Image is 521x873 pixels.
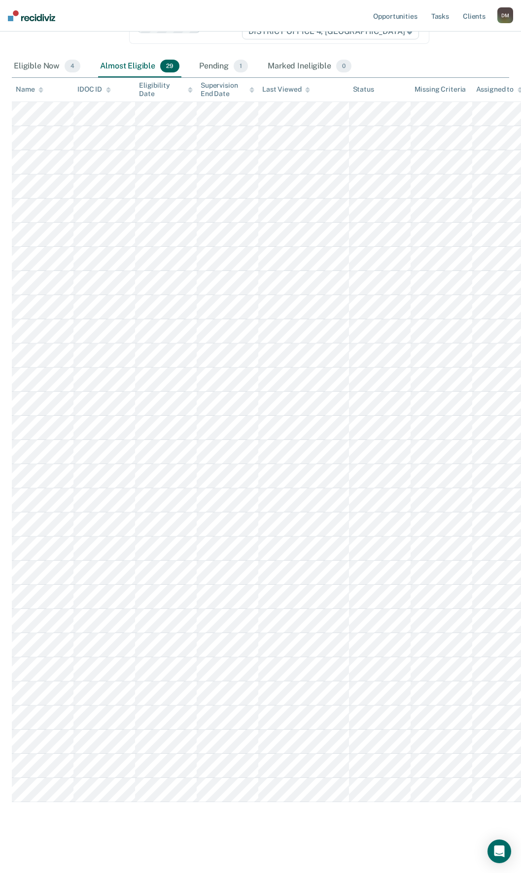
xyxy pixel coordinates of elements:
[77,85,111,94] div: IDOC ID
[12,56,82,77] div: Eligible Now4
[234,60,248,72] span: 1
[98,56,181,77] div: Almost Eligible29
[415,85,466,94] div: Missing Criteria
[497,7,513,23] div: D M
[497,7,513,23] button: DM
[139,81,193,98] div: Eligibility Date
[336,60,351,72] span: 0
[197,56,250,77] div: Pending1
[353,85,374,94] div: Status
[65,60,80,72] span: 4
[262,85,310,94] div: Last Viewed
[201,81,254,98] div: Supervision End Date
[8,10,55,21] img: Recidiviz
[266,56,353,77] div: Marked Ineligible0
[487,839,511,863] div: Open Intercom Messenger
[16,85,43,94] div: Name
[160,60,179,72] span: 29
